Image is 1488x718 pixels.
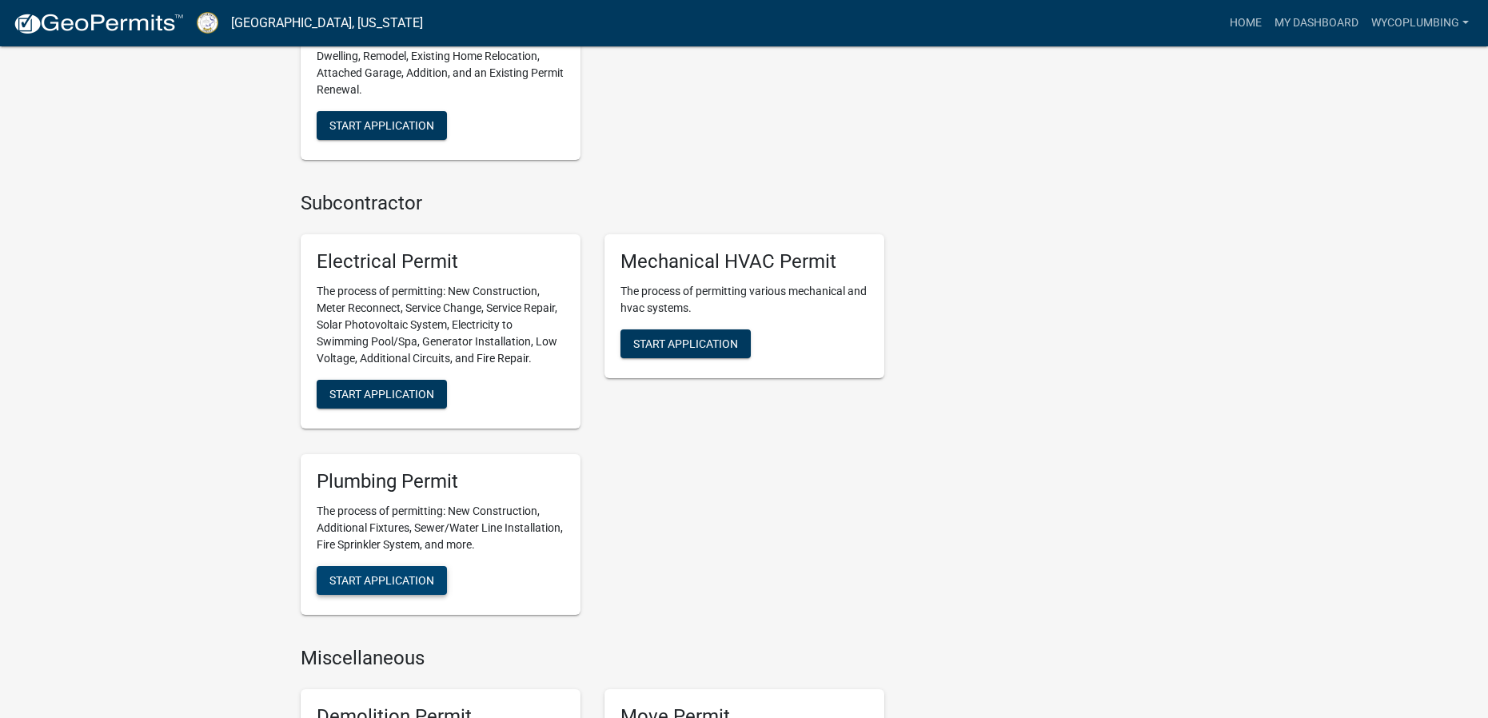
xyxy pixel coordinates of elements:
a: Home [1223,8,1268,38]
button: Start Application [620,329,751,358]
h5: Electrical Permit [317,250,564,273]
span: Start Application [633,337,738,350]
button: Start Application [317,380,447,409]
img: Putnam County, Georgia [197,12,218,34]
button: Start Application [317,111,447,140]
p: The process of permitting: New Construction, Meter Reconnect, Service Change, Service Repair, Sol... [317,283,564,367]
h5: Mechanical HVAC Permit [620,250,868,273]
a: My Dashboard [1268,8,1365,38]
span: Start Application [329,388,434,401]
span: Start Application [329,573,434,586]
h4: Miscellaneous [301,647,884,670]
a: [GEOGRAPHIC_DATA], [US_STATE] [231,10,423,37]
a: wycoplumbing [1365,8,1475,38]
button: Start Application [317,566,447,595]
h4: Subcontractor [301,192,884,215]
p: The process of permitting: New Construction, Additional Fixtures, Sewer/Water Line Installation, ... [317,503,564,553]
span: Start Application [329,119,434,132]
p: The process of permitting: a Single Family Dwelling, Remodel, Existing Home Relocation, Attached ... [317,31,564,98]
p: The process of permitting various mechanical and hvac systems. [620,283,868,317]
h5: Plumbing Permit [317,470,564,493]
